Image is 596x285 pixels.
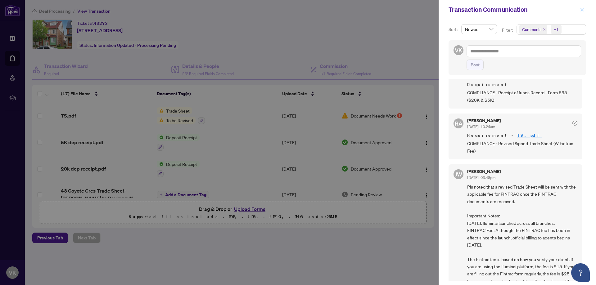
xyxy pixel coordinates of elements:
p: Filter: [502,27,514,33]
span: close [543,28,546,31]
span: close [580,7,584,12]
a: TS.pdf [517,133,542,138]
span: Comments [522,26,541,33]
span: RA [455,119,463,128]
span: JW [455,170,462,179]
span: Requirement - [467,132,577,139]
button: Open asap [571,263,590,282]
span: [DATE], 03:48pm [467,175,495,180]
span: COMPLIANCE - Receipt of funds Record - Form 635 ($20K & $5K) [467,89,577,104]
span: Comments [519,25,547,34]
span: Newest [465,24,493,34]
h5: [PERSON_NAME] [467,169,501,174]
span: [DATE], 10:24am [467,124,495,129]
span: COMPLIANCE - Revised Signed Trade Sheet (W Fintrac Fee) [467,140,577,154]
p: Sort: [449,26,459,33]
span: check-circle [572,121,577,126]
button: Post [467,60,484,70]
span: Requirement [467,82,577,88]
span: VK [455,46,462,55]
h5: [PERSON_NAME] [467,118,501,123]
div: Transaction Communication [449,5,578,14]
div: +1 [554,26,559,33]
